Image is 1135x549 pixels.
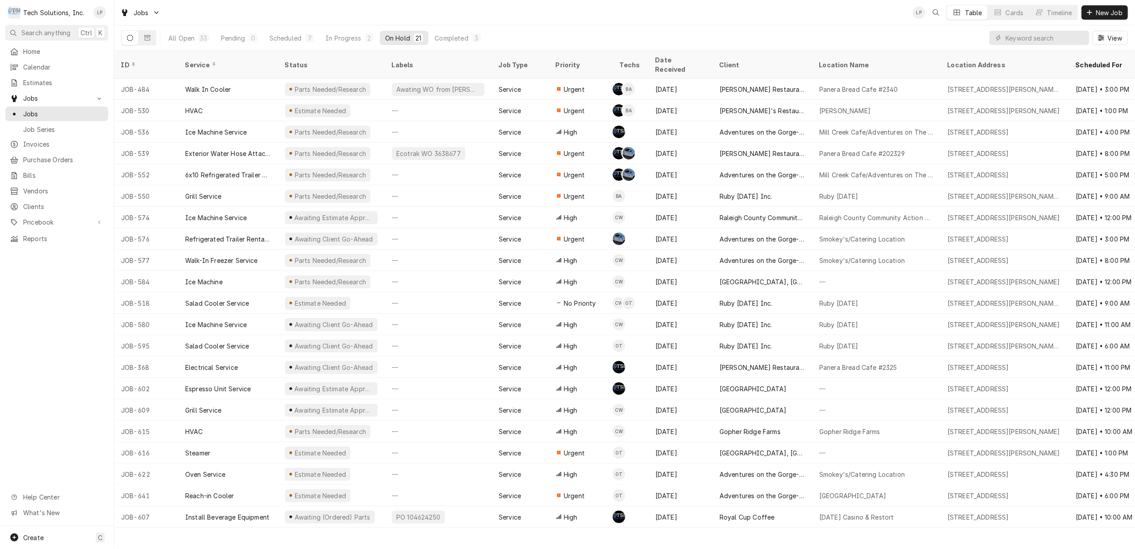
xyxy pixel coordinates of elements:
[385,228,492,250] div: —
[499,277,521,287] div: Service
[307,33,312,43] div: 7
[134,8,149,17] span: Jobs
[325,33,361,43] div: In Progress
[395,149,462,158] div: Ecotrak WO 3638677
[613,168,625,181] div: AF
[613,147,625,160] div: AF
[185,234,271,244] div: Refrigerated Trailer Rental 7x16
[5,137,108,152] a: Invoices
[720,170,805,180] div: Adventures on the Gorge-Aramark Destinations
[720,149,805,158] div: [PERSON_NAME] Restaurant Group
[948,85,1062,94] div: [STREET_ADDRESS][PERSON_NAME][PERSON_NAME]
[5,215,108,229] a: Go to Pricebook
[613,297,625,309] div: CW
[114,399,178,421] div: JOB-609
[613,233,625,245] div: JP
[564,85,585,94] span: Urgent
[613,126,625,138] div: SB
[564,277,578,287] span: High
[819,149,905,158] div: Panera Bread Cafe #202329
[720,106,805,115] div: [PERSON_NAME]'s Restaurants, LLC
[948,170,1009,180] div: [STREET_ADDRESS]
[913,6,925,19] div: LP
[564,384,578,393] span: High
[8,6,20,19] div: T
[613,382,625,395] div: Austin Fox's Avatar
[499,85,521,94] div: Service
[23,508,103,517] span: What's New
[648,314,712,335] div: [DATE]
[613,297,625,309] div: Coleton Wallace's Avatar
[385,314,492,335] div: —
[98,533,102,542] span: C
[564,170,585,180] span: Urgent
[622,147,635,160] div: JP
[5,152,108,167] a: Purchase Orders
[720,341,773,351] div: Ruby [DATE] Inc.
[613,340,625,352] div: Otis Tooley's Avatar
[622,168,635,181] div: Joe Paschal's Avatar
[564,213,578,222] span: High
[613,104,625,117] div: AF
[948,341,1062,351] div: [STREET_ADDRESS][PERSON_NAME][PERSON_NAME]
[293,341,374,351] div: Awaiting Client Go-Ahead
[948,192,1062,201] div: [STREET_ADDRESS][PERSON_NAME][PERSON_NAME]
[385,207,492,228] div: —
[564,149,585,158] span: Urgent
[819,234,905,244] div: Smokey's/Catering Location
[499,406,521,415] div: Service
[648,121,712,143] div: [DATE]
[622,83,635,95] div: Brian Alexander's Avatar
[499,149,521,158] div: Service
[720,256,805,265] div: Adventures on the Gorge-Aramark Destinations
[720,406,787,415] div: [GEOGRAPHIC_DATA]
[613,83,625,95] div: Austin Fox's Avatar
[1094,8,1124,17] span: New Job
[23,62,104,72] span: Calendar
[499,127,521,137] div: Service
[385,271,492,292] div: —
[622,168,635,181] div: JP
[185,60,269,70] div: Service
[620,60,641,70] div: Techs
[948,234,1009,244] div: [STREET_ADDRESS]
[23,534,44,541] span: Create
[385,399,492,421] div: —
[94,6,106,19] div: Lisa Paschal's Avatar
[114,143,178,164] div: JOB-539
[613,382,625,395] div: AF
[293,127,367,137] div: Parts Needed/Research
[474,33,479,43] div: 3
[499,384,521,393] div: Service
[200,33,207,43] div: 33
[499,170,521,180] div: Service
[114,356,178,378] div: JOB-368
[948,60,1060,70] div: Location Address
[23,492,103,502] span: Help Center
[185,213,247,222] div: Ice Machine Service
[293,213,374,222] div: Awaiting Estimate Approval
[185,320,247,329] div: Ice Machine Service
[114,292,178,314] div: JOB-518
[23,125,104,134] span: Job Series
[819,363,897,372] div: Panera Bread Cafe #2325
[622,297,635,309] div: OT
[819,85,898,94] div: Panera Bread Cafe #2340
[648,271,712,292] div: [DATE]
[23,217,90,227] span: Pricebook
[819,106,871,115] div: [PERSON_NAME]
[221,33,245,43] div: Pending
[720,192,773,201] div: Ruby [DATE] Inc.
[564,106,585,115] span: Urgent
[564,127,578,137] span: High
[366,33,372,43] div: 2
[948,384,1009,393] div: [STREET_ADDRESS]
[648,78,712,100] div: [DATE]
[114,185,178,207] div: JOB-550
[965,8,982,17] div: Table
[948,106,1060,115] div: [STREET_ADDRESS][PERSON_NAME]
[293,170,367,180] div: Parts Needed/Research
[819,127,933,137] div: Mill Creek Cafe/Adventures on The Gorge
[720,85,805,94] div: [PERSON_NAME] Restaurant Group
[948,149,1009,158] div: [STREET_ADDRESS]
